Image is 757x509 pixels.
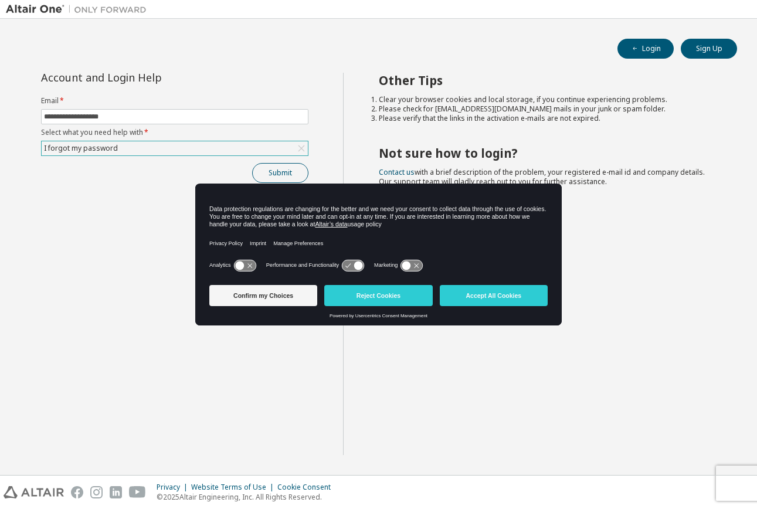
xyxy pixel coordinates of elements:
[252,163,308,183] button: Submit
[4,486,64,498] img: altair_logo.svg
[42,142,120,155] div: I forgot my password
[6,4,152,15] img: Altair One
[379,145,716,161] h2: Not sure how to login?
[379,73,716,88] h2: Other Tips
[379,167,415,177] a: Contact us
[379,104,716,114] li: Please check for [EMAIL_ADDRESS][DOMAIN_NAME] mails in your junk or spam folder.
[379,167,705,186] span: with a brief description of the problem, your registered e-mail id and company details. Our suppo...
[379,95,716,104] li: Clear your browser cookies and local storage, if you continue experiencing problems.
[191,483,277,492] div: Website Terms of Use
[681,39,737,59] button: Sign Up
[41,96,308,106] label: Email
[110,486,122,498] img: linkedin.svg
[42,141,308,155] div: I forgot my password
[129,486,146,498] img: youtube.svg
[617,39,674,59] button: Login
[41,128,308,137] label: Select what you need help with
[277,483,338,492] div: Cookie Consent
[157,492,338,502] p: © 2025 Altair Engineering, Inc. All Rights Reserved.
[41,73,255,82] div: Account and Login Help
[157,483,191,492] div: Privacy
[71,486,83,498] img: facebook.svg
[90,486,103,498] img: instagram.svg
[379,114,716,123] li: Please verify that the links in the activation e-mails are not expired.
